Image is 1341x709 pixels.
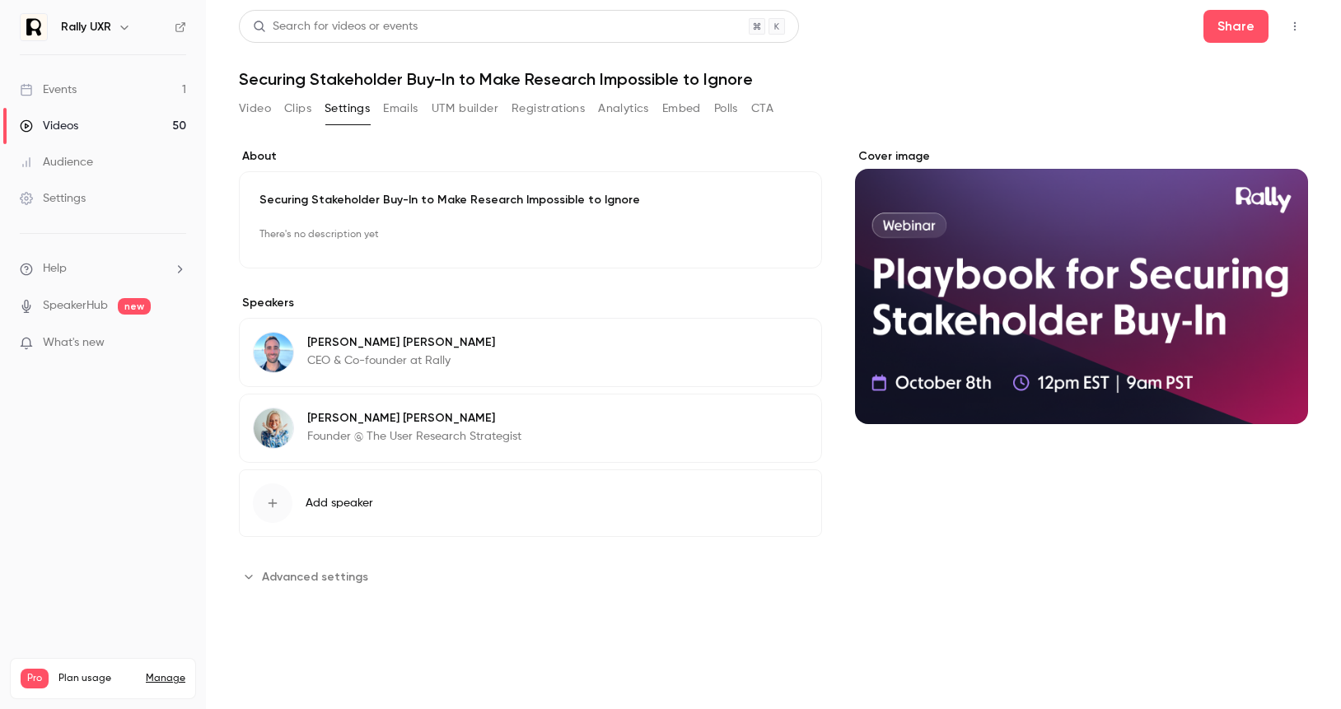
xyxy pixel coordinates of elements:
[239,563,822,590] section: Advanced settings
[432,96,498,122] button: UTM builder
[259,192,801,208] p: Securing Stakeholder Buy-In to Make Research Impossible to Ignore
[262,568,368,585] span: Advanced settings
[662,96,701,122] button: Embed
[325,96,370,122] button: Settings
[239,318,822,387] div: Oren Friedman[PERSON_NAME] [PERSON_NAME]CEO & Co-founder at Rally
[239,394,822,463] div: Nikki Anderson[PERSON_NAME] [PERSON_NAME]Founder @ The User Research Strategist
[58,672,136,685] span: Plan usage
[307,428,521,445] p: Founder @ The User Research Strategist
[21,14,47,40] img: Rally UXR
[259,222,801,248] p: There's no description yet
[239,469,822,537] button: Add speaker
[239,563,378,590] button: Advanced settings
[855,148,1308,424] section: Cover image
[254,408,293,448] img: Nikki Anderson
[751,96,773,122] button: CTA
[118,298,151,315] span: new
[1282,13,1308,40] button: Top Bar Actions
[43,260,67,278] span: Help
[307,410,521,427] p: [PERSON_NAME] [PERSON_NAME]
[598,96,649,122] button: Analytics
[146,672,185,685] a: Manage
[43,334,105,352] span: What's new
[43,297,108,315] a: SpeakerHub
[20,190,86,207] div: Settings
[714,96,738,122] button: Polls
[512,96,585,122] button: Registrations
[20,154,93,170] div: Audience
[239,148,822,165] label: About
[254,333,293,372] img: Oren Friedman
[253,18,418,35] div: Search for videos or events
[855,148,1308,165] label: Cover image
[284,96,311,122] button: Clips
[166,336,186,351] iframe: Noticeable Trigger
[20,118,78,134] div: Videos
[20,260,186,278] li: help-dropdown-opener
[239,96,271,122] button: Video
[20,82,77,98] div: Events
[307,352,495,369] p: CEO & Co-founder at Rally
[1203,10,1269,43] button: Share
[61,19,111,35] h6: Rally UXR
[239,295,822,311] label: Speakers
[306,495,373,511] span: Add speaker
[239,69,1308,89] h1: Securing Stakeholder Buy-In to Make Research Impossible to Ignore
[383,96,418,122] button: Emails
[21,669,49,688] span: Pro
[307,334,495,351] p: [PERSON_NAME] [PERSON_NAME]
